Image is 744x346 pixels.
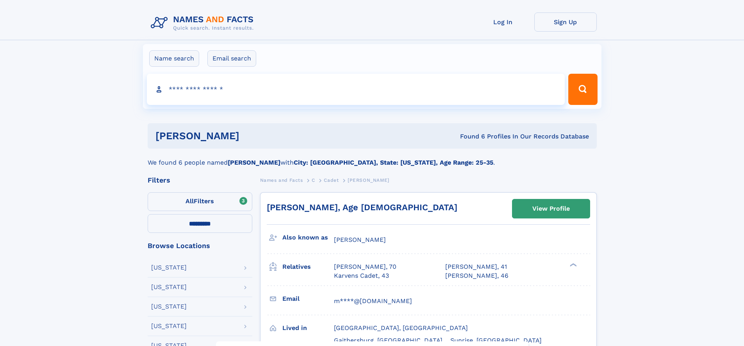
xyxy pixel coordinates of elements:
span: Sunrise, [GEOGRAPHIC_DATA] [450,337,542,344]
b: City: [GEOGRAPHIC_DATA], State: [US_STATE], Age Range: 25-35 [294,159,493,166]
a: Karvens Cadet, 43 [334,271,389,280]
div: Filters [148,177,252,184]
label: Email search [207,50,256,67]
label: Name search [149,50,199,67]
h3: Email [282,292,334,305]
div: [US_STATE] [151,323,187,329]
span: All [186,197,194,205]
a: [PERSON_NAME], 41 [445,263,507,271]
a: Cadet [324,175,339,185]
div: View Profile [532,200,570,218]
a: [PERSON_NAME], Age [DEMOGRAPHIC_DATA] [267,202,457,212]
a: Log In [472,12,534,32]
b: [PERSON_NAME] [228,159,280,166]
a: [PERSON_NAME], 46 [445,271,508,280]
a: [PERSON_NAME], 70 [334,263,396,271]
a: Sign Up [534,12,597,32]
span: [PERSON_NAME] [348,177,389,183]
div: Browse Locations [148,242,252,249]
div: [US_STATE] [151,284,187,290]
a: Names and Facts [260,175,303,185]
span: [GEOGRAPHIC_DATA], [GEOGRAPHIC_DATA] [334,324,468,332]
h3: Also known as [282,231,334,244]
span: [PERSON_NAME] [334,236,386,243]
h3: Relatives [282,260,334,273]
h1: [PERSON_NAME] [155,131,350,141]
span: Gaithersburg, [GEOGRAPHIC_DATA] [334,337,442,344]
div: We found 6 people named with . [148,149,597,167]
input: search input [147,74,565,105]
div: [US_STATE] [151,264,187,271]
span: C [312,177,315,183]
div: Found 6 Profiles In Our Records Database [350,132,589,141]
h3: Lived in [282,321,334,335]
span: Cadet [324,177,339,183]
div: [US_STATE] [151,303,187,310]
a: C [312,175,315,185]
a: View Profile [512,199,590,218]
div: ❯ [568,263,577,268]
button: Search Button [568,74,597,105]
img: Logo Names and Facts [148,12,260,34]
label: Filters [148,192,252,211]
